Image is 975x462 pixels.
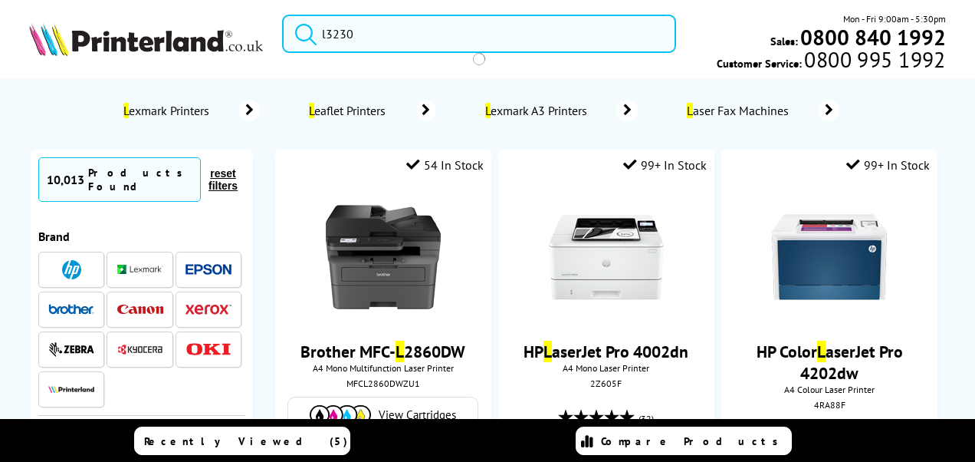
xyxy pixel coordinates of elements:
img: Epson [185,264,231,276]
img: Brother [48,304,94,315]
mark: L [543,341,552,362]
div: Products Found [88,166,192,193]
div: 4RA88F [733,399,926,411]
span: A4 Mono Multifunction Laser Printer [283,362,484,374]
span: exmark Printers [120,103,216,118]
div: 99+ In Stock [846,157,930,173]
a: Compare Products [576,427,792,455]
img: Printerland Logo [29,23,263,56]
input: Search product or bra [282,15,676,53]
span: (32) [639,404,654,434]
span: 0800 995 1992 [802,52,945,67]
div: 54 In Stock [406,157,484,173]
img: Kyocera [117,344,163,355]
a: Brother MFC-L2860DW [300,341,465,362]
mark: L [123,103,129,118]
mark: L [309,103,314,118]
img: Printerland [48,385,94,393]
b: 0800 840 1992 [800,23,946,51]
a: View Cartridges [296,405,470,424]
a: Printerland Logo [29,23,263,59]
a: HP ColorLaserJet Pro 4202dw [757,341,903,384]
img: OKI [185,343,231,356]
span: Customer Service: [717,52,945,71]
a: HPLaserJet Pro 4002dn [524,341,688,362]
span: 10,013 [47,172,84,187]
span: Sales: [770,34,798,48]
span: Mon - Fri 9:00am - 5:30pm [843,12,946,26]
a: Leaflet Printers [306,100,436,121]
mark: L [396,341,404,362]
img: Cartridges [310,405,371,424]
div: MFCL2860DWZU1 [287,378,480,389]
mark: L [485,103,491,118]
a: Lexmark Printers [120,100,260,121]
button: reset filters [201,167,245,193]
span: View Cartridges [379,408,456,422]
span: exmark A3 Printers [482,103,593,118]
span: A4 Colour Laser Printer [729,384,930,395]
div: 2Z605F [510,378,703,389]
span: Brand [38,229,70,244]
img: Lexmark [117,265,163,274]
img: HP-4202DN-Front-Main-Small.jpg [772,200,887,315]
mark: L [817,341,826,362]
img: Xerox [185,304,231,315]
a: Laser Fax Machines [684,100,839,121]
img: brother-MFC-L2860DW-front-small.jpg [326,200,441,315]
a: Lexmark A3 Printers [482,100,638,121]
img: HP-LaserJetPro-4002dn-Front-Small.jpg [549,200,664,315]
a: Recently Viewed (5) [134,427,350,455]
span: Recently Viewed (5) [144,434,348,448]
img: Canon [117,305,163,315]
span: Compare Products [601,434,786,448]
div: 99+ In Stock [623,157,707,173]
img: Zebra [48,342,94,357]
img: HP [62,260,81,279]
span: A4 Mono Laser Printer [506,362,707,374]
mark: L [687,103,693,118]
span: eaflet Printers [306,103,393,118]
a: 0800 840 1992 [798,30,946,45]
span: aser Fax Machines [684,103,795,118]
